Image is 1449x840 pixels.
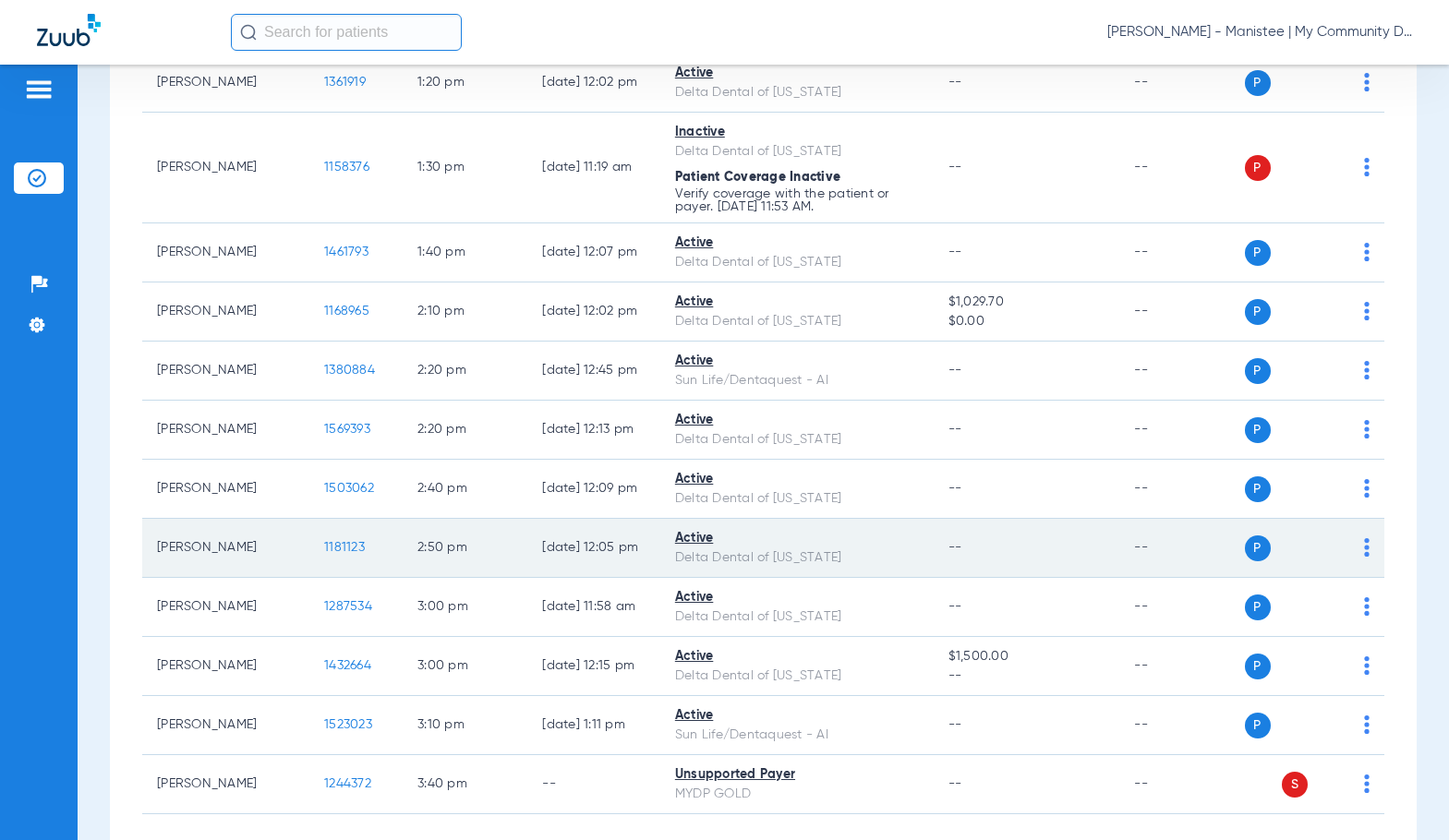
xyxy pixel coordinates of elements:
[1364,243,1370,261] img: group-dot-blue.svg
[527,696,659,755] td: [DATE] 1:11 PM
[527,223,659,282] td: [DATE] 12:07 PM
[1282,772,1308,798] span: S
[1245,654,1271,679] span: P
[948,293,1105,312] span: $1,029.70
[948,161,962,174] span: --
[675,548,919,568] div: Delta Dental of [US_STATE]
[403,113,527,223] td: 1:30 PM
[403,54,527,113] td: 1:20 PM
[527,282,659,342] td: [DATE] 12:02 PM
[1364,715,1370,734] img: group-dot-blue.svg
[403,223,527,282] td: 1:40 PM
[675,411,919,430] div: Active
[1119,637,1244,696] td: --
[142,54,309,113] td: [PERSON_NAME]
[142,223,309,282] td: [PERSON_NAME]
[231,14,462,51] input: Search for patients
[527,113,659,223] td: [DATE] 11:19 AM
[675,253,919,272] div: Delta Dental of [US_STATE]
[1119,519,1244,578] td: --
[1364,479,1370,498] img: group-dot-blue.svg
[324,305,369,318] span: 1168965
[142,519,309,578] td: [PERSON_NAME]
[1364,158,1370,176] img: group-dot-blue.svg
[1364,420,1370,438] img: group-dot-blue.svg
[1245,594,1271,620] span: P
[1119,401,1244,460] td: --
[527,578,659,637] td: [DATE] 11:58 AM
[1245,535,1271,561] span: P
[142,460,309,519] td: [PERSON_NAME]
[1245,155,1271,181] span: P
[948,666,1105,686] span: --
[324,76,366,89] span: 1361919
[675,293,919,312] div: Active
[403,342,527,401] td: 2:20 PM
[948,423,962,436] span: --
[142,755,309,814] td: [PERSON_NAME]
[403,401,527,460] td: 2:20 PM
[1119,342,1244,401] td: --
[675,234,919,253] div: Active
[675,706,919,726] div: Active
[1119,578,1244,637] td: --
[142,282,309,342] td: [PERSON_NAME]
[675,352,919,371] div: Active
[948,718,962,731] span: --
[403,578,527,637] td: 3:00 PM
[527,342,659,401] td: [DATE] 12:45 PM
[142,113,309,223] td: [PERSON_NAME]
[37,14,101,46] img: Zuub Logo
[1364,774,1370,793] img: group-dot-blue.svg
[948,312,1105,331] span: $0.00
[324,482,374,495] span: 1503062
[675,607,919,627] div: Delta Dental of [US_STATE]
[324,659,371,672] span: 1432664
[1245,299,1271,325] span: P
[675,529,919,548] div: Active
[403,637,527,696] td: 3:00 PM
[324,777,371,790] span: 1244372
[1364,597,1370,616] img: group-dot-blue.svg
[675,142,919,162] div: Delta Dental of [US_STATE]
[675,123,919,142] div: Inactive
[1364,302,1370,320] img: group-dot-blue.svg
[527,54,659,113] td: [DATE] 12:02 PM
[675,647,919,666] div: Active
[403,460,527,519] td: 2:40 PM
[1245,476,1271,502] span: P
[324,718,372,731] span: 1523023
[324,541,365,554] span: 1181123
[142,401,309,460] td: [PERSON_NAME]
[948,647,1105,666] span: $1,500.00
[324,423,370,436] span: 1569393
[1119,282,1244,342] td: --
[142,637,309,696] td: [PERSON_NAME]
[675,171,840,184] span: Patient Coverage Inactive
[675,83,919,102] div: Delta Dental of [US_STATE]
[675,470,919,489] div: Active
[1364,361,1370,379] img: group-dot-blue.svg
[142,342,309,401] td: [PERSON_NAME]
[403,755,527,814] td: 3:40 PM
[403,696,527,755] td: 3:10 PM
[142,696,309,755] td: [PERSON_NAME]
[675,726,919,745] div: Sun Life/Dentaquest - AI
[948,246,962,258] span: --
[527,519,659,578] td: [DATE] 12:05 PM
[403,519,527,578] td: 2:50 PM
[675,588,919,607] div: Active
[240,24,257,41] img: Search Icon
[1119,113,1244,223] td: --
[1107,23,1412,42] span: [PERSON_NAME] - Manistee | My Community Dental Centers
[324,364,375,377] span: 1380884
[948,364,962,377] span: --
[1245,70,1271,96] span: P
[324,161,369,174] span: 1158376
[527,460,659,519] td: [DATE] 12:09 PM
[1245,240,1271,266] span: P
[24,78,54,101] img: hamburger-icon
[1364,73,1370,91] img: group-dot-blue.svg
[1119,54,1244,113] td: --
[1119,755,1244,814] td: --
